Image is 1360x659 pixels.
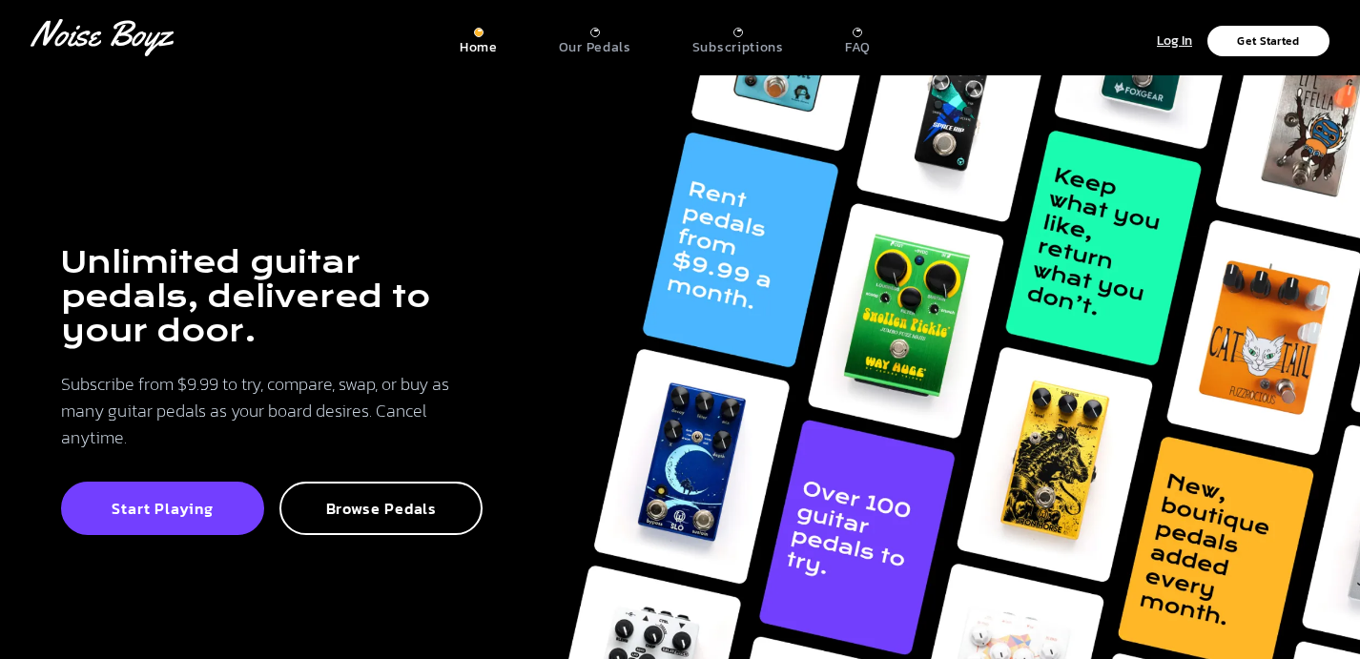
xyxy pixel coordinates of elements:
[692,20,784,56] a: Subscriptions
[460,39,498,56] p: Home
[61,371,483,451] p: Subscribe from $9.99 to try, compare, swap, or buy as many guitar pedals as your board desires. C...
[692,39,784,56] p: Subscriptions
[559,20,631,56] a: Our Pedals
[1237,35,1299,47] p: Get Started
[61,245,483,348] h1: Unlimited guitar pedals, delivered to your door.
[845,39,871,56] p: FAQ
[1207,26,1329,56] button: Get Started
[1157,31,1192,52] p: Log In
[559,39,631,56] p: Our Pedals
[300,499,462,518] p: Browse Pedals
[845,20,871,56] a: FAQ
[82,499,243,518] p: Start Playing
[460,20,498,56] a: Home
